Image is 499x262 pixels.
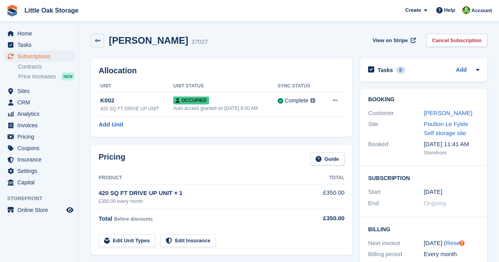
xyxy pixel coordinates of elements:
a: menu [4,28,75,39]
div: Site [368,120,424,138]
span: Tasks [17,39,65,50]
h2: Booking [368,97,479,103]
h2: Allocation [99,66,344,75]
a: menu [4,177,75,188]
time: 2024-04-08 23:00:00 UTC [424,188,442,197]
th: Unit Status [173,80,277,93]
div: Complete [285,97,308,105]
span: Total [99,215,112,222]
a: menu [4,131,75,142]
div: NEW [62,72,75,80]
a: menu [4,51,75,62]
div: Booked [368,140,424,156]
img: Michael Aujla [462,6,470,14]
div: Customer [368,109,424,118]
h2: Billing [368,225,479,233]
a: Little Oak Storage [21,4,82,17]
span: Online Store [17,204,65,216]
div: Storefront [424,149,479,157]
div: End [368,199,424,208]
div: [DATE] ( ) [424,239,479,248]
span: Settings [17,165,65,177]
a: menu [4,165,75,177]
img: stora-icon-8386f47178a22dfd0bd8f6a31ec36ba5ce8667c1dd55bd0f319d3a0aa187defe.svg [6,5,18,17]
a: [PERSON_NAME] [424,110,472,116]
span: Subscriptions [17,51,65,62]
div: Start [368,188,424,197]
a: View on Stripe [370,34,417,47]
a: menu [4,143,75,154]
span: Create [405,6,421,14]
a: Price increases NEW [18,72,75,81]
a: menu [4,204,75,216]
span: Insurance [17,154,65,165]
span: Coupons [17,143,65,154]
div: Next invoice [368,239,424,248]
div: [DATE] 11:41 AM [424,140,479,149]
a: menu [4,39,75,50]
a: Add Unit [99,120,123,129]
a: Guide [310,152,345,165]
a: Contracts [18,63,75,71]
div: 420 SQ FT DRIVE UP UNIT × 1 [99,189,307,198]
a: Cancel Subscription [426,34,487,47]
span: Account [471,7,492,15]
a: menu [4,97,75,108]
a: menu [4,85,75,97]
th: Total [307,172,344,184]
h2: Subscription [368,174,479,182]
h2: Tasks [378,67,393,74]
span: Capital [17,177,65,188]
span: Analytics [17,108,65,119]
span: Price increases [18,73,56,80]
span: View on Stripe [373,37,408,45]
img: icon-info-grey-7440780725fd019a000dd9b08b2336e03edf1995a4989e88bcd33f0948082b44.svg [310,98,315,103]
a: Reset [446,240,462,246]
span: Invoices [17,120,65,131]
span: Occupied [173,97,209,104]
span: CRM [17,97,65,108]
span: Storefront [7,195,78,203]
th: Unit [99,80,173,93]
h2: [PERSON_NAME] [109,35,188,46]
div: Billing period [368,250,424,259]
div: 0 [396,67,405,74]
a: Poulton Le Fylde Self storage site [424,121,468,136]
div: £350.00 [307,214,344,223]
th: Sync Status [278,80,324,93]
div: £350.00 every month [99,198,307,205]
h2: Pricing [99,152,125,165]
a: Edit Unit Types [99,234,155,247]
div: Auto access granted on [DATE] 6:00 AM [173,105,277,112]
th: Product [99,172,307,184]
td: £350.00 [307,184,344,209]
div: Every month [424,250,479,259]
div: Tooltip anchor [458,240,465,247]
div: 37027 [191,37,208,46]
span: Pricing [17,131,65,142]
span: Ongoing [424,200,446,206]
a: menu [4,108,75,119]
span: Home [17,28,65,39]
a: Preview store [65,205,75,215]
span: Help [444,6,455,14]
a: Edit Insurance [160,234,216,247]
span: Sites [17,85,65,97]
div: 420 SQ FT DRIVE UP UNIT [100,105,173,112]
a: Add [456,66,467,75]
a: menu [4,154,75,165]
div: K002 [100,96,173,105]
a: menu [4,120,75,131]
span: Before discounts [114,216,153,222]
